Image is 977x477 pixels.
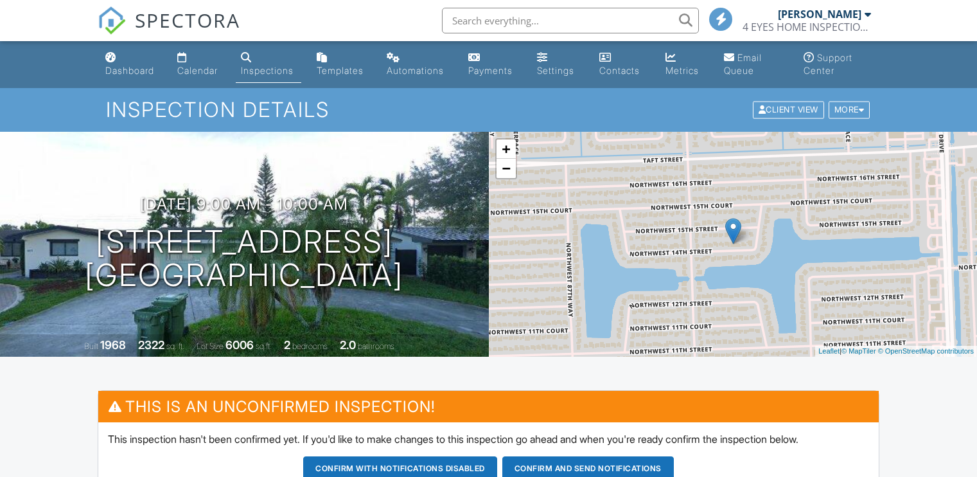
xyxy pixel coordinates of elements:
div: Client View [753,102,824,119]
span: Built [84,341,98,351]
a: Settings [532,46,584,83]
div: 6006 [225,338,254,352]
span: sq. ft. [166,341,184,351]
a: Templates [312,46,371,83]
a: Leaflet [818,347,840,355]
div: 2322 [138,338,164,352]
div: Settings [537,65,574,76]
div: [PERSON_NAME] [778,8,861,21]
a: Dashboard [100,46,162,83]
a: © OpenStreetMap contributors [878,347,974,355]
div: Contacts [599,65,640,76]
div: | [815,346,977,357]
a: Zoom out [497,159,516,178]
a: Metrics [660,46,709,83]
a: SPECTORA [98,17,240,44]
div: Dashboard [105,65,154,76]
div: Support Center [804,52,852,76]
a: Zoom in [497,139,516,159]
input: Search everything... [442,8,699,33]
h1: Inspection Details [106,98,871,121]
span: sq.ft. [256,341,272,351]
h1: [STREET_ADDRESS] [GEOGRAPHIC_DATA] [85,225,403,293]
div: Automations [387,65,444,76]
a: Payments [463,46,522,83]
span: bathrooms [358,341,394,351]
a: Client View [752,104,827,114]
div: 4 EYES HOME INSPECTIONS LLC [743,21,871,33]
div: More [829,102,870,119]
a: Calendar [172,46,225,83]
div: Payments [468,65,513,76]
div: 2.0 [340,338,356,352]
a: Email Queue [719,46,788,83]
div: 1968 [100,338,126,352]
div: Inspections [241,65,294,76]
a: Inspections [236,46,301,83]
h3: [DATE] 9:00 am - 10:00 am [140,195,348,213]
a: Support Center [798,46,877,83]
img: The Best Home Inspection Software - Spectora [98,6,126,35]
span: bedrooms [292,341,328,351]
p: This inspection hasn't been confirmed yet. If you'd like to make changes to this inspection go ah... [108,432,869,446]
a: © MapTiler [841,347,876,355]
div: Email Queue [724,52,762,76]
a: Contacts [594,46,650,83]
span: Lot Size [197,341,224,351]
div: Templates [317,65,364,76]
h3: This is an Unconfirmed Inspection! [98,391,879,422]
div: Metrics [665,65,699,76]
a: Automations (Basic) [382,46,452,83]
div: Calendar [177,65,218,76]
div: 2 [284,338,290,352]
span: SPECTORA [135,6,240,33]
